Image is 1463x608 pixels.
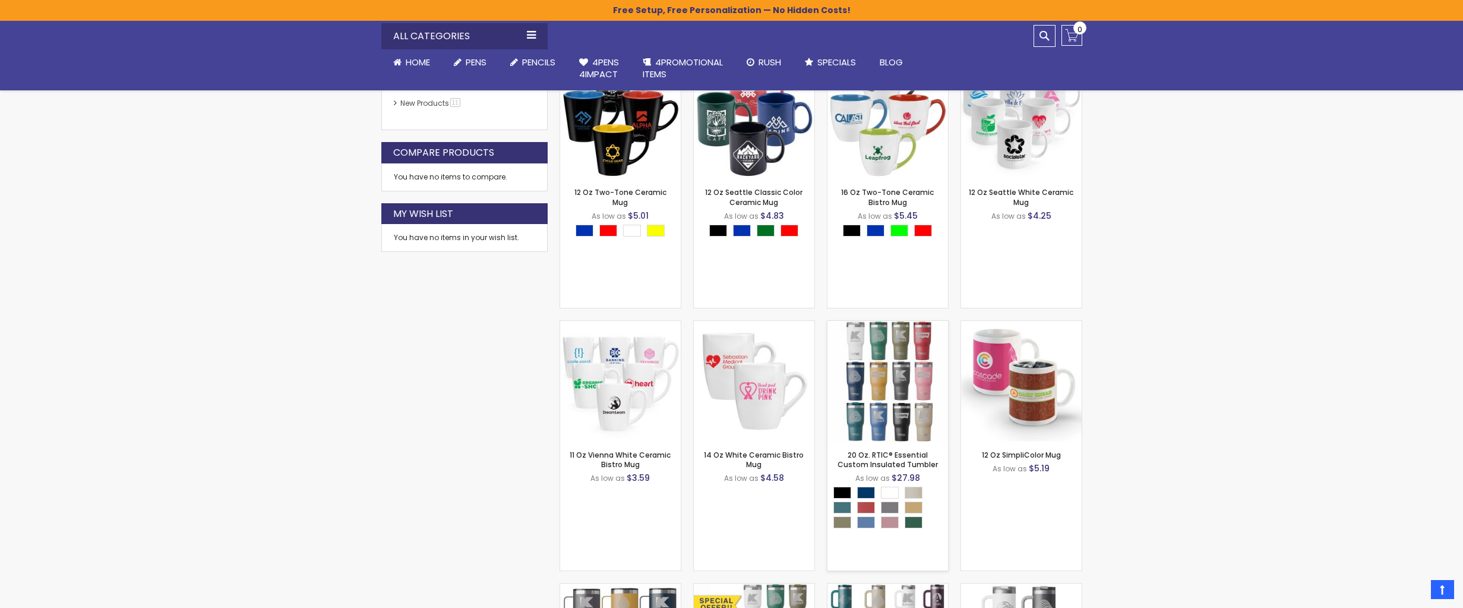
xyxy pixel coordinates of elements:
[381,49,442,75] a: Home
[705,187,802,207] a: 12 Oz Seattle Classic Color Ceramic Mug
[881,487,899,499] div: White
[890,225,908,237] div: Lime Green
[905,487,922,499] div: Beach
[1028,210,1051,222] span: $4.25
[724,211,759,221] span: As low as
[522,56,555,68] span: Pencils
[858,211,892,221] span: As low as
[560,321,681,442] img: 11 Oz Vienna White Ceramic Bistro Mug
[757,225,775,237] div: Green
[574,187,666,207] a: 12 Oz Two-Tone Ceramic Mug
[881,516,899,528] div: Dusty Rose
[694,320,814,330] a: 14 Oz White Ceramic Bistro Mug
[961,583,1082,593] a: Customizable 16 Oz. RTIC® Road Trip Travel Mug
[857,487,875,499] div: Navy Blue
[793,49,868,75] a: Specials
[724,473,759,483] span: As low as
[567,49,631,88] a: 4Pens4impact
[841,187,934,207] a: 16 Oz Two-Tone Ceramic Bistro Mug
[576,225,671,240] div: Select A Color
[1061,25,1082,46] a: 0
[647,225,665,237] div: Yellow
[833,487,851,499] div: Black
[406,56,430,68] span: Home
[857,516,875,528] div: Pond
[628,210,649,222] span: $5.01
[627,472,650,484] span: $3.59
[381,23,548,49] div: All Categories
[827,321,948,442] img: 20 Oz. RTIC® Essential Custom Insulated Tumbler
[1077,24,1082,35] span: 0
[827,320,948,330] a: 20 Oz. RTIC® Essential Custom Insulated Tumbler
[394,233,535,242] div: You have no items in your wish list.
[905,516,922,528] div: Pine Tree
[961,321,1082,442] img: 12 Oz SimpliColor Mug
[833,487,948,531] div: Select A Color
[393,146,494,159] strong: Compare Products
[881,502,899,514] div: Graphite
[1029,462,1050,474] span: $5.19
[838,450,938,470] a: 20 Oz. RTIC® Essential Custom Insulated Tumbler
[709,225,804,240] div: Select A Color
[991,211,1026,221] span: As low as
[905,502,922,514] div: Harvest
[393,207,453,220] strong: My Wish List
[760,472,784,484] span: $4.58
[857,502,875,514] div: Flag Red
[867,225,884,237] div: Blue
[880,56,903,68] span: Blog
[579,56,619,80] span: 4Pens 4impact
[733,225,751,237] div: Blue
[643,56,723,80] span: 4PROMOTIONAL ITEMS
[709,225,727,237] div: Black
[1431,580,1454,599] a: Top
[560,58,681,179] img: 12 Oz Two-Tone Ceramic Mug
[397,81,451,92] a: Drinkware37
[704,450,804,470] a: 14 Oz White Ceramic Bistro Mug
[868,49,915,75] a: Blog
[590,473,625,483] span: As low as
[827,583,948,593] a: Customizable 20 Oz. RTIC® Road Trip Travel Mug
[969,187,1073,207] a: 12 Oz Seattle White Ceramic Mug
[892,472,920,484] span: $27.98
[694,321,814,442] img: 14 Oz White Ceramic Bistro Mug
[760,210,784,222] span: $4.83
[982,450,1061,460] a: 12 Oz SimpliColor Mug
[781,225,798,237] div: Red
[592,211,626,221] span: As low as
[442,49,498,75] a: Pens
[914,225,932,237] div: Red
[817,56,856,68] span: Specials
[827,58,948,179] img: 16 Oz Two-Tone Ceramic Bistro Mug
[498,49,567,75] a: Pencils
[397,98,465,108] a: New Products11
[450,98,460,107] span: 11
[843,225,938,240] div: Select A Color
[993,464,1027,474] span: As low as
[855,473,890,483] span: As low as
[623,225,641,237] div: White
[466,56,486,68] span: Pens
[735,49,793,75] a: Rush
[560,583,681,593] a: 12 Oz. RTIC® Essential Custom Coffee Tumbler
[759,56,781,68] span: Rush
[631,49,735,88] a: 4PROMOTIONALITEMS
[381,163,548,191] div: You have no items to compare.
[570,450,671,470] a: 11 Oz Vienna White Ceramic Bistro Mug
[599,225,617,237] div: Red
[843,225,861,237] div: Black
[694,583,814,593] a: 20 Oz. RTIC® Essential Insulated Tumbler - Special Pricing
[961,320,1082,330] a: 12 Oz SimpliColor Mug
[560,320,681,330] a: 11 Oz Vienna White Ceramic Bistro Mug
[576,225,593,237] div: Blue
[694,58,814,179] img: 12 Oz Seattle Classic Color Ceramic Mug
[833,502,851,514] div: Deep Harbor
[961,58,1082,179] img: 12 Oz Seattle White Ceramic Mug
[833,516,851,528] div: Olive Green
[894,210,918,222] span: $5.45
